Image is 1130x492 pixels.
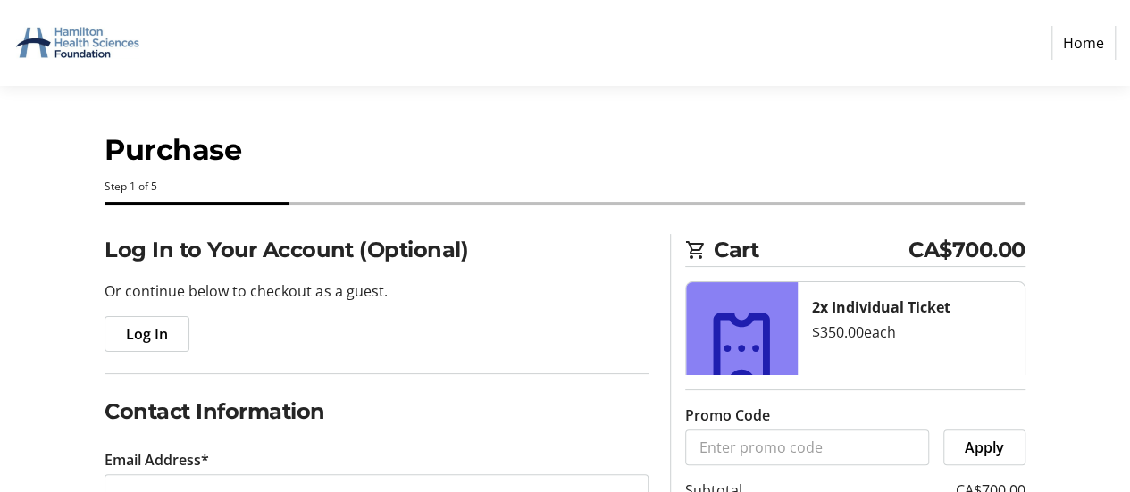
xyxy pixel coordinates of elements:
img: Hamilton Health Sciences Foundation's Logo [14,7,141,79]
h2: Contact Information [105,396,649,428]
button: Log In [105,316,189,352]
span: Log In [126,323,168,345]
strong: 2x Individual Ticket [812,297,950,317]
span: Cart [714,234,908,266]
p: Or continue below to checkout as a guest. [105,280,649,302]
button: Apply [943,429,1025,465]
span: Apply [965,437,1004,458]
div: $350.00 each [812,321,1010,343]
label: Promo Code [685,404,770,426]
label: Email Address* [105,449,209,471]
h1: Purchase [105,129,1025,171]
span: CA$700.00 [908,234,1025,266]
input: Enter promo code [685,429,929,465]
a: Home [1051,26,1116,60]
div: Step 1 of 5 [105,179,1025,195]
h2: Log In to Your Account (Optional) [105,234,649,266]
